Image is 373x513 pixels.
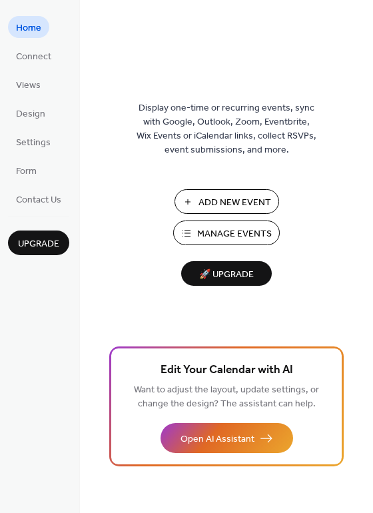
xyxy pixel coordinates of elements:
[8,159,45,181] a: Form
[175,189,279,214] button: Add New Event
[16,50,51,64] span: Connect
[16,21,41,35] span: Home
[181,432,254,446] span: Open AI Assistant
[189,266,264,284] span: 🚀 Upgrade
[8,16,49,38] a: Home
[16,79,41,93] span: Views
[16,107,45,121] span: Design
[181,261,272,286] button: 🚀 Upgrade
[198,196,271,210] span: Add New Event
[8,45,59,67] a: Connect
[197,227,272,241] span: Manage Events
[16,165,37,179] span: Form
[8,231,69,255] button: Upgrade
[8,102,53,124] a: Design
[173,221,280,245] button: Manage Events
[18,237,59,251] span: Upgrade
[134,381,319,413] span: Want to adjust the layout, update settings, or change the design? The assistant can help.
[161,361,293,380] span: Edit Your Calendar with AI
[8,73,49,95] a: Views
[16,136,51,150] span: Settings
[137,101,316,157] span: Display one-time or recurring events, sync with Google, Outlook, Zoom, Eventbrite, Wix Events or ...
[8,131,59,153] a: Settings
[161,423,293,453] button: Open AI Assistant
[8,188,69,210] a: Contact Us
[16,193,61,207] span: Contact Us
